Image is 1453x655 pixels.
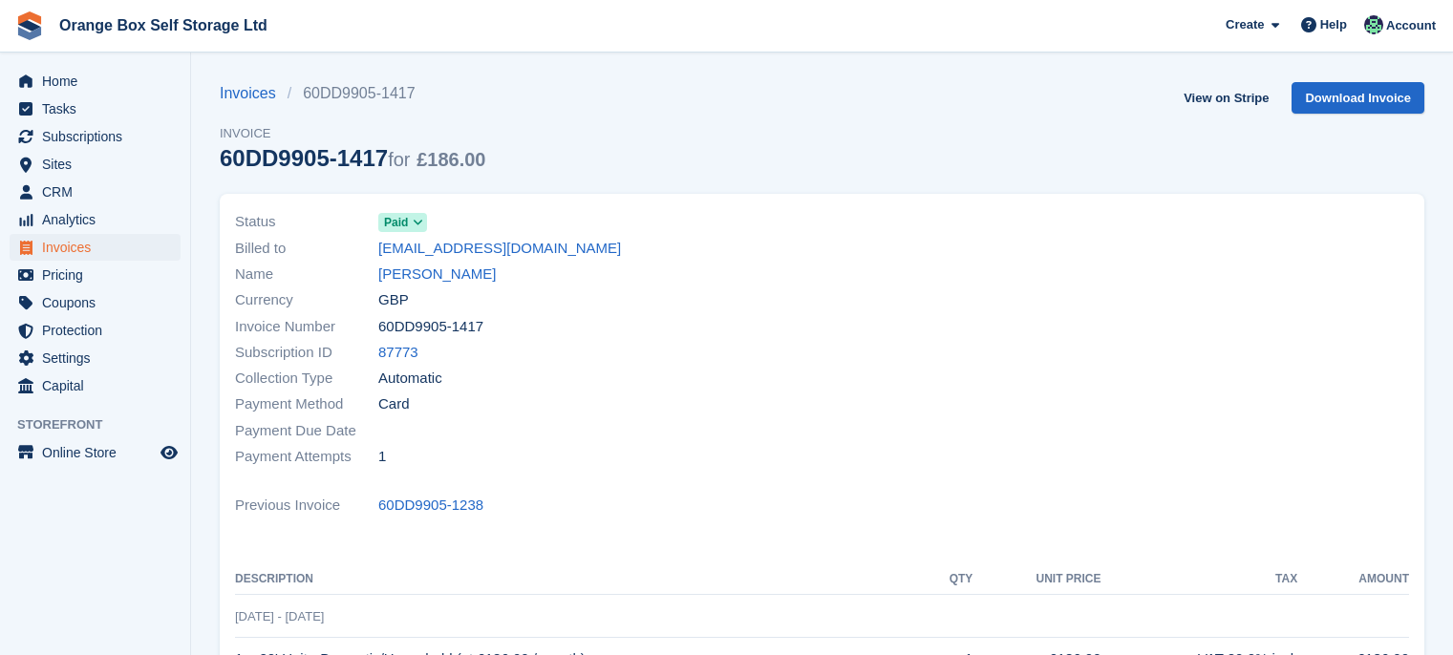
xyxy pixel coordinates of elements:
[378,289,409,311] span: GBP
[42,372,157,399] span: Capital
[378,342,418,364] a: 87773
[42,206,157,233] span: Analytics
[10,345,181,371] a: menu
[378,264,496,285] a: [PERSON_NAME]
[10,234,181,261] a: menu
[235,420,378,442] span: Payment Due Date
[1292,82,1424,114] a: Download Invoice
[42,234,157,261] span: Invoices
[1176,82,1276,114] a: View on Stripe
[42,345,157,371] span: Settings
[10,68,181,95] a: menu
[1101,564,1298,595] th: Tax
[1386,16,1436,35] span: Account
[235,495,378,517] span: Previous Invoice
[10,151,181,178] a: menu
[235,609,324,623] span: [DATE] - [DATE]
[378,495,483,517] a: 60DD9905-1238
[220,82,485,105] nav: breadcrumbs
[378,238,621,260] a: [EMAIL_ADDRESS][DOMAIN_NAME]
[42,151,157,178] span: Sites
[42,289,157,316] span: Coupons
[17,415,190,434] span: Storefront
[10,372,181,399] a: menu
[10,289,181,316] a: menu
[10,262,181,288] a: menu
[1364,15,1383,34] img: Claire Mounsey
[235,316,378,338] span: Invoice Number
[15,11,44,40] img: stora-icon-8386f47178a22dfd0bd8f6a31ec36ba5ce8667c1dd55bd0f319d3a0aa187defe.svg
[52,10,275,41] a: Orange Box Self Storage Ltd
[158,441,181,464] a: Preview store
[235,368,378,390] span: Collection Type
[10,123,181,150] a: menu
[220,124,485,143] span: Invoice
[1226,15,1264,34] span: Create
[388,149,410,170] span: for
[235,289,378,311] span: Currency
[927,564,973,595] th: QTY
[235,564,927,595] th: Description
[10,206,181,233] a: menu
[42,439,157,466] span: Online Store
[235,342,378,364] span: Subscription ID
[10,95,181,122] a: menu
[972,564,1100,595] th: Unit Price
[10,439,181,466] a: menu
[10,317,181,344] a: menu
[42,123,157,150] span: Subscriptions
[10,179,181,205] a: menu
[235,264,378,285] span: Name
[42,317,157,344] span: Protection
[220,145,485,171] div: 60DD9905-1417
[42,68,157,95] span: Home
[378,316,483,338] span: 60DD9905-1417
[235,393,378,415] span: Payment Method
[42,95,157,122] span: Tasks
[1320,15,1347,34] span: Help
[235,238,378,260] span: Billed to
[235,446,378,468] span: Payment Attempts
[378,211,427,233] a: Paid
[378,368,442,390] span: Automatic
[417,149,485,170] span: £186.00
[42,262,157,288] span: Pricing
[378,393,410,415] span: Card
[42,179,157,205] span: CRM
[1297,564,1409,595] th: Amount
[235,211,378,233] span: Status
[378,446,386,468] span: 1
[220,82,288,105] a: Invoices
[384,214,408,231] span: Paid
